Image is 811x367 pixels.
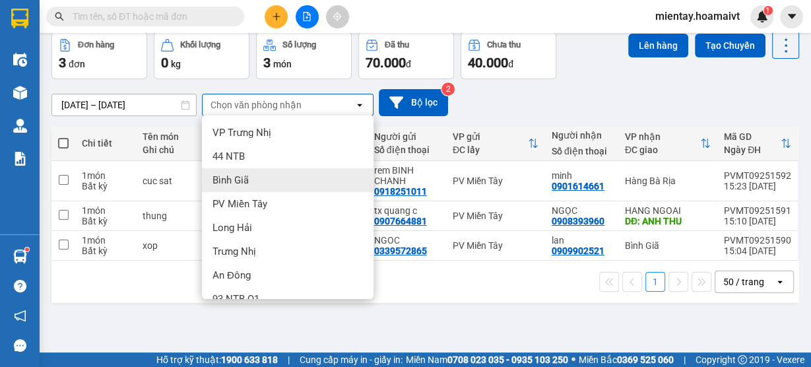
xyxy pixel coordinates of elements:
div: Đơn hàng [78,40,114,50]
button: Khối lượng0kg [154,32,249,79]
span: file-add [302,12,311,21]
button: Đã thu70.000đ [358,32,454,79]
div: 0908393960 [552,216,604,226]
sup: 1 [25,248,29,251]
span: 0 [161,55,168,71]
div: Bất kỳ [82,181,129,191]
strong: 0369 525 060 [617,354,674,365]
img: warehouse-icon [13,250,27,263]
button: Bộ lọc [379,89,448,116]
span: đ [406,59,411,69]
div: Chưa thu [487,40,521,50]
div: lan [552,235,612,246]
div: Ghi chú [143,145,199,155]
div: minh [552,170,612,181]
div: 1 món [82,235,129,246]
th: Toggle SortBy [446,126,545,161]
div: VP gửi [453,131,528,142]
strong: 0708 023 035 - 0935 103 250 [447,354,568,365]
div: Số lượng [282,40,316,50]
div: 0901614661 [552,181,604,191]
div: cuc sat [143,176,199,186]
div: rem BINH CHANH [374,165,439,186]
div: Bất kỳ [82,216,129,226]
span: notification [14,310,26,322]
span: 93 NTB Q1 [212,292,259,306]
button: aim [326,5,349,28]
span: món [273,59,292,69]
button: caret-down [780,5,803,28]
div: Hàng Bà Rịa [625,176,711,186]
span: question-circle [14,280,26,292]
div: 0339572865 [374,246,427,256]
span: message [14,339,26,352]
svg: open [354,100,365,110]
img: logo-vxr [11,9,28,28]
div: Chi tiết [82,138,129,149]
span: Miền Bắc [579,352,674,367]
span: 1 [765,6,770,15]
div: PVMT09251591 [724,205,791,216]
span: | [288,352,290,367]
div: 0918251011 [374,186,427,197]
span: Bình Giã [212,174,249,187]
button: 1 [645,272,665,292]
button: Số lượng3món [256,32,352,79]
div: 1 món [82,170,129,181]
th: Toggle SortBy [618,126,717,161]
span: Long Hải [212,221,252,234]
div: 15:23 [DATE] [724,181,791,191]
div: Người nhận [552,130,612,141]
span: 3 [59,55,66,71]
img: warehouse-icon [13,53,27,67]
input: Tìm tên, số ĐT hoặc mã đơn [73,9,228,24]
strong: 1900 633 818 [221,354,278,365]
div: Khối lượng [180,40,220,50]
div: ĐC lấy [453,145,528,155]
input: Select a date range. [52,94,196,116]
div: VP nhận [625,131,700,142]
div: 15:04 [DATE] [724,246,791,256]
div: Bất kỳ [82,246,129,256]
span: đ [508,59,513,69]
div: Số điện thoại [374,145,439,155]
span: Cung cấp máy in - giấy in: [300,352,403,367]
div: 15:10 [DATE] [724,216,791,226]
img: solution-icon [13,152,27,166]
div: Đã thu [385,40,409,50]
div: NGỌC [552,205,612,216]
div: PV Miền Tây [453,211,538,221]
span: caret-down [786,11,798,22]
button: Chưa thu40.000đ [461,32,556,79]
button: Đơn hàng3đơn [51,32,147,79]
div: 0907664881 [374,216,427,226]
span: Miền Nam [406,352,568,367]
span: 3 [263,55,271,71]
div: Tên món [143,131,199,142]
div: Mã GD [724,131,781,142]
span: mientay.hoamaivt [645,8,750,24]
div: ĐC giao [625,145,700,155]
span: đơn [69,59,85,69]
img: warehouse-icon [13,86,27,100]
span: PV Miền Tây [212,197,267,211]
ul: Menu [202,116,373,299]
span: Trưng Nhị [212,245,256,258]
div: PVMT09251592 [724,170,791,181]
span: search [55,12,64,21]
button: plus [265,5,288,28]
div: tx quang c [374,205,439,216]
button: Lên hàng [628,34,688,57]
div: PV Miền Tây [453,240,538,251]
div: Người gửi [374,131,439,142]
div: HANG NGOAI [625,205,711,216]
div: DĐ: ANH THU [625,216,711,226]
div: PV Miền Tây [453,176,538,186]
div: 0909902521 [552,246,604,256]
span: An Đông [212,269,251,282]
th: Toggle SortBy [717,126,798,161]
svg: open [775,277,785,287]
span: copyright [738,355,747,364]
span: 40.000 [468,55,508,71]
span: ⚪️ [571,357,575,362]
